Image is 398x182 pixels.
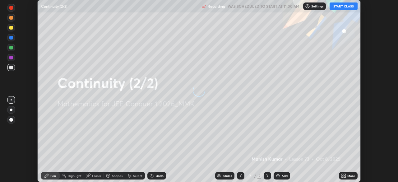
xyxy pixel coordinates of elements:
div: Pen [50,174,56,177]
img: add-slide-button [275,173,280,178]
img: recording.375f2c34.svg [201,4,206,9]
div: 2 [257,173,261,179]
div: Shapes [112,174,123,177]
p: Recording [208,4,225,9]
div: Slides [223,174,232,177]
p: Settings [311,5,323,8]
div: Select [133,174,142,177]
h5: WAS SCHEDULED TO START AT 11:00 AM [228,3,299,9]
button: START CLASS [330,2,358,10]
div: Highlight [68,174,81,177]
div: Eraser [92,174,101,177]
p: Continuity (2/2) [41,4,67,9]
div: 2 [247,174,253,178]
div: Add [282,174,288,177]
div: More [347,174,355,177]
div: / [254,174,256,178]
div: Undo [156,174,164,177]
img: class-settings-icons [305,4,310,9]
